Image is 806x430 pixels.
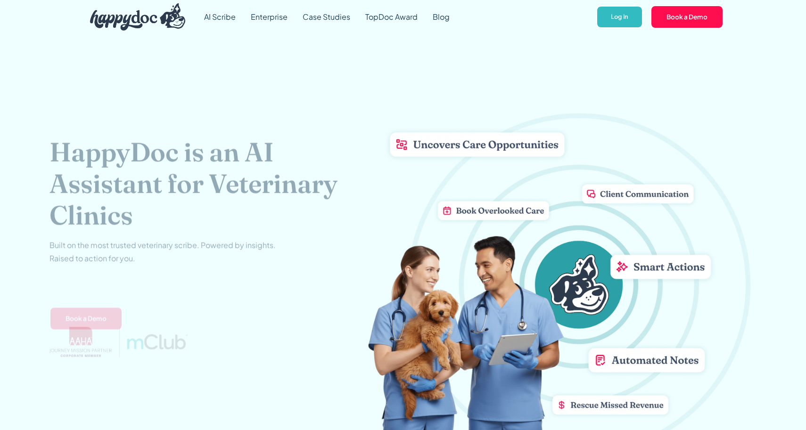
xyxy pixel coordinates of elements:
[127,334,188,349] img: mclub logo
[49,238,276,265] p: Built on the most trusted veterinary scribe. Powered by insights. Raised to action for you.
[49,307,123,330] a: Book a Demo
[82,1,185,33] a: home
[90,3,185,31] img: HappyDoc Logo: A happy dog with his ear up, listening.
[49,326,112,357] img: AAHA Advantage logo
[596,6,643,29] a: Log In
[49,136,368,231] h1: HappyDoc is an AI Assistant for Veterinary Clinics
[650,5,724,29] a: Book a Demo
